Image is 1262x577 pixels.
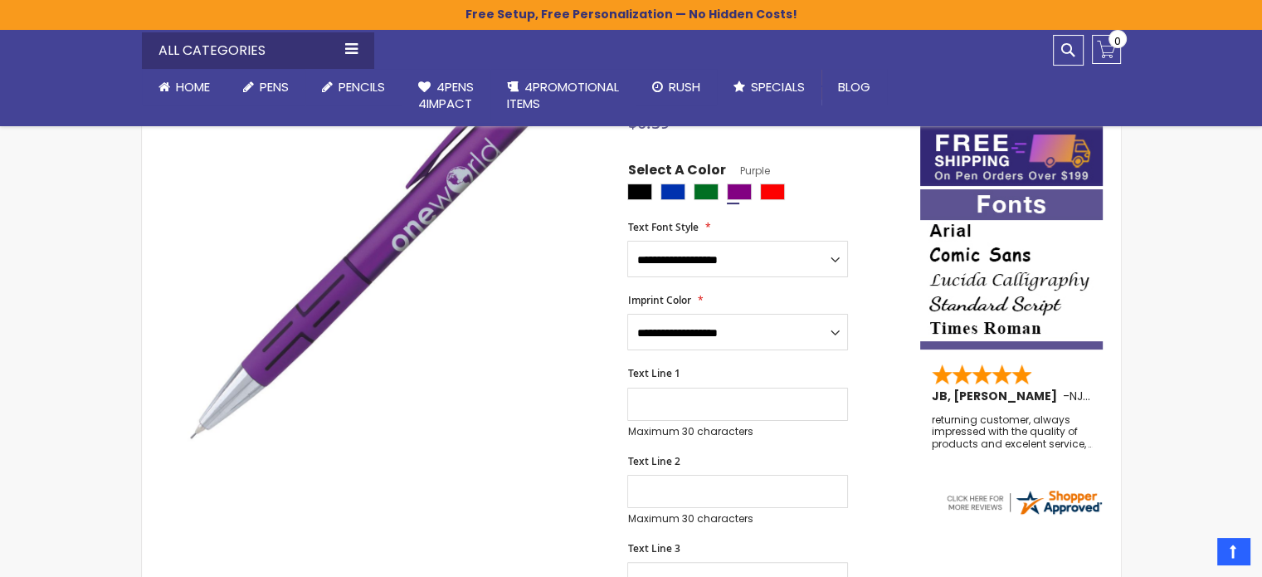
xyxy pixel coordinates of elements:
[944,506,1104,521] a: 4pens.com certificate URL
[725,164,769,178] span: Purple
[339,78,385,95] span: Pencils
[627,512,848,526] p: Maximum 30 characters
[627,454,680,468] span: Text Line 2
[1125,532,1262,577] iframe: Google Customer Reviews
[627,220,698,234] span: Text Font Style
[1070,388,1090,404] span: NJ
[751,78,805,95] span: Specials
[176,78,210,95] span: Home
[490,69,636,123] a: 4PROMOTIONALITEMS
[627,183,652,200] div: Black
[694,183,719,200] div: Green
[627,161,725,183] span: Select A Color
[174,24,605,455] img: purple-souvenir-daven-mechanical-pencil-56036_1.jpg
[142,32,374,69] div: All Categories
[660,183,685,200] div: Blue
[838,78,870,95] span: Blog
[1114,33,1121,49] span: 0
[507,78,619,112] span: 4PROMOTIONAL ITEMS
[627,541,680,555] span: Text Line 3
[669,78,700,95] span: Rush
[1092,35,1121,64] a: 0
[717,69,821,105] a: Specials
[760,183,785,200] div: Red
[932,388,1063,404] span: JB, [PERSON_NAME]
[920,126,1103,186] img: Free shipping on orders over $199
[636,69,717,105] a: Rush
[227,69,305,105] a: Pens
[305,69,402,105] a: Pencils
[627,293,690,307] span: Imprint Color
[627,366,680,380] span: Text Line 1
[627,425,848,438] p: Maximum 30 characters
[418,78,474,112] span: 4Pens 4impact
[932,414,1093,450] div: returning customer, always impressed with the quality of products and excelent service, will retu...
[727,183,752,200] div: Purple
[1063,388,1207,404] span: - ,
[944,487,1104,517] img: 4pens.com widget logo
[260,78,289,95] span: Pens
[402,69,490,123] a: 4Pens4impact
[142,69,227,105] a: Home
[821,69,887,105] a: Blog
[920,189,1103,350] img: font-personalization-examples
